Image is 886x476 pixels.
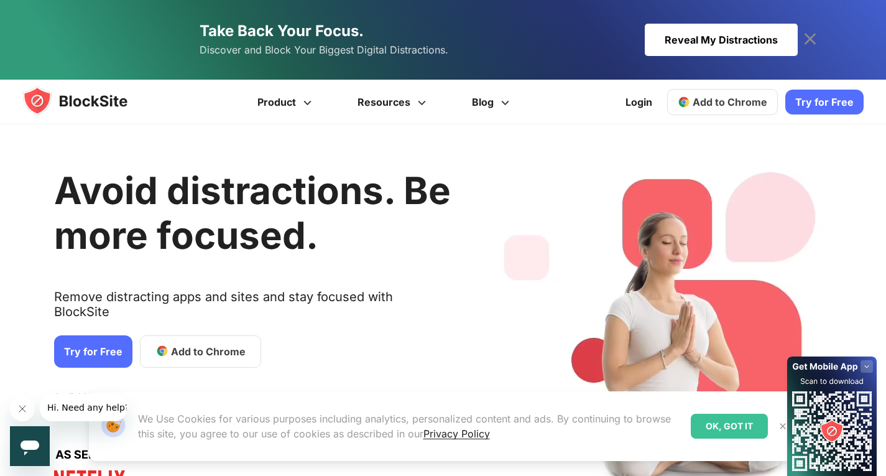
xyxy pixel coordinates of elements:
[138,411,681,441] p: We Use Cookies for various purposes including analytics, personalized content and ads. By continu...
[54,289,451,329] text: Remove distracting apps and sites and stay focused with BlockSite
[645,24,798,56] div: Reveal My Distractions
[775,418,791,434] button: Close
[691,414,768,439] div: OK, GOT IT
[54,391,105,403] text: Available On
[451,80,534,124] a: Blog
[618,87,660,117] a: Login
[22,86,152,116] img: blocksite-icon.5d769676.svg
[423,427,490,440] a: Privacy Policy
[667,89,778,115] a: Add to Chrome
[140,335,261,367] a: Add to Chrome
[336,80,451,124] a: Resources
[10,426,50,466] iframe: Button to launch messaging window
[171,343,246,358] span: Add to Chrome
[200,22,364,40] span: Take Back Your Focus.
[10,396,35,421] iframe: Close message
[200,41,448,59] span: Discover and Block Your Biggest Digital Distractions.
[7,9,90,19] span: Hi. Need any help?
[40,394,127,421] iframe: Message from company
[678,96,690,108] img: chrome-icon.svg
[54,168,451,258] h1: Avoid distractions. Be more focused.
[54,335,132,367] a: Try for Free
[785,90,864,114] a: Try for Free
[778,421,788,431] img: Close
[236,80,336,124] a: Product
[693,96,767,108] span: Add to Chrome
